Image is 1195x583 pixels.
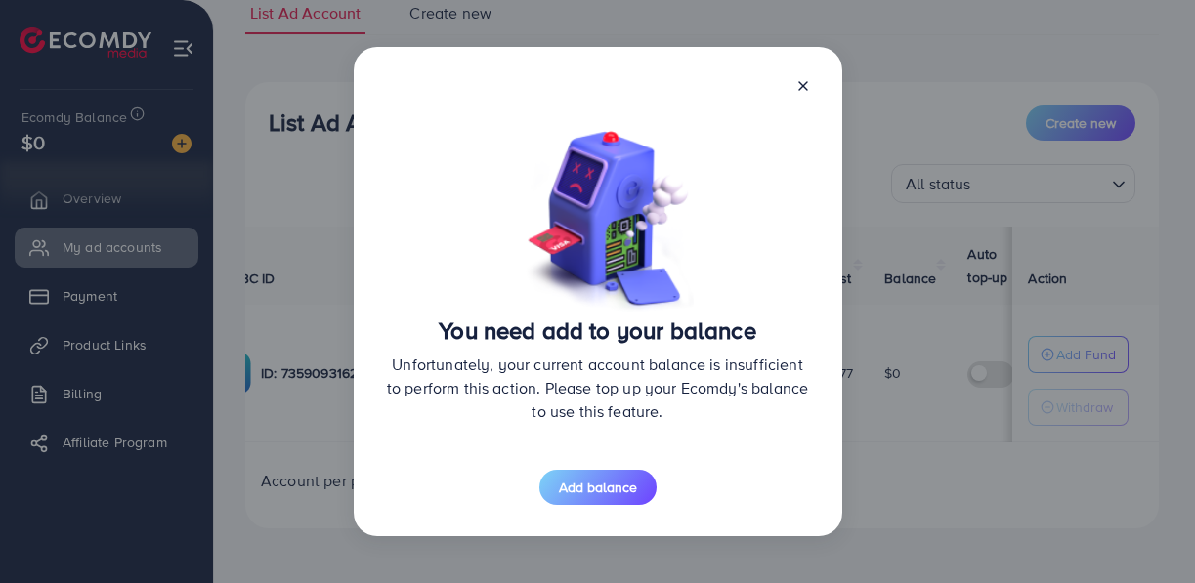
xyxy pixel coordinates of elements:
[518,117,694,315] img: bg-no-money.1a863607.png
[1112,495,1180,568] iframe: Chat
[539,470,657,505] button: Add balance
[385,353,811,423] p: Unfortunately, your current account balance is insufficient to perform this action. Please top up...
[385,316,811,345] h3: You need add to your balance
[559,478,637,497] span: Add balance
